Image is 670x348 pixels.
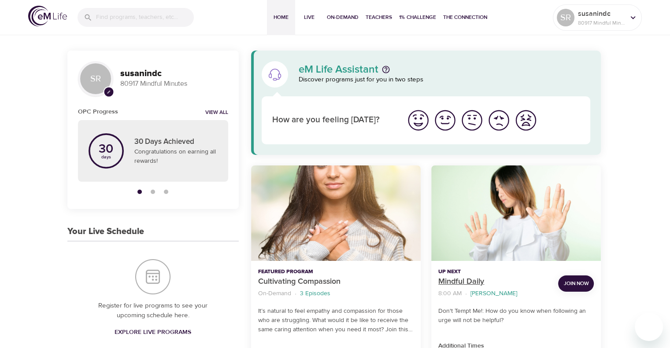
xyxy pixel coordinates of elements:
[563,279,589,288] span: Join Now
[85,301,221,321] p: Register for live programs to see your upcoming schedule here.
[299,13,320,22] span: Live
[578,19,625,27] p: 80917 Mindful Minutes
[134,136,218,148] p: 30 Days Achieved
[111,324,195,341] a: Explore Live Programs
[300,289,330,298] p: 3 Episodes
[438,289,462,298] p: 8:00 AM
[514,108,538,132] img: worst
[99,155,113,159] p: days
[459,107,485,134] button: I'm feeling ok
[432,107,459,134] button: I'm feeling good
[268,67,282,81] img: eM Life Assistant
[295,288,296,300] li: ·
[258,288,414,300] nav: breadcrumb
[438,268,551,276] p: Up Next
[67,227,144,237] h3: Your Live Schedule
[635,313,663,341] iframe: Button to launch messaging window
[438,288,551,300] nav: breadcrumb
[470,289,517,298] p: [PERSON_NAME]
[431,165,601,261] button: Mindful Daily
[433,108,457,132] img: good
[299,64,378,75] p: eM Life Assistant
[465,288,467,300] li: ·
[258,268,414,276] p: Featured Program
[399,13,436,22] span: 1% Challenge
[205,109,228,117] a: View all notifications
[258,276,414,288] p: Cultivating Compassion
[578,8,625,19] p: susanindc
[96,8,194,27] input: Find programs, teachers, etc...
[135,259,170,294] img: Your Live Schedule
[115,327,191,338] span: Explore Live Programs
[485,107,512,134] button: I'm feeling bad
[78,61,113,96] div: SR
[460,108,484,132] img: ok
[438,276,551,288] p: Mindful Daily
[299,75,591,85] p: Discover programs just for you in two steps
[270,13,292,22] span: Home
[251,165,421,261] button: Cultivating Compassion
[443,13,487,22] span: The Connection
[258,289,291,298] p: On-Demand
[120,69,228,79] h3: susanindc
[366,13,392,22] span: Teachers
[78,107,118,117] h6: OPC Progress
[134,147,218,166] p: Congratulations on earning all rewards!
[558,275,594,292] button: Join Now
[438,307,594,325] p: Don't Tempt Me!: How do you know when following an urge will not be helpful?
[487,108,511,132] img: bad
[272,114,394,127] p: How are you feeling [DATE]?
[406,108,430,132] img: great
[557,9,574,26] div: SR
[512,107,539,134] button: I'm feeling worst
[258,307,414,334] p: It’s natural to feel empathy and compassion for those who are struggling. What would it be like t...
[120,79,228,89] p: 80917 Mindful Minutes
[327,13,359,22] span: On-Demand
[99,143,113,155] p: 30
[28,6,67,26] img: logo
[405,107,432,134] button: I'm feeling great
